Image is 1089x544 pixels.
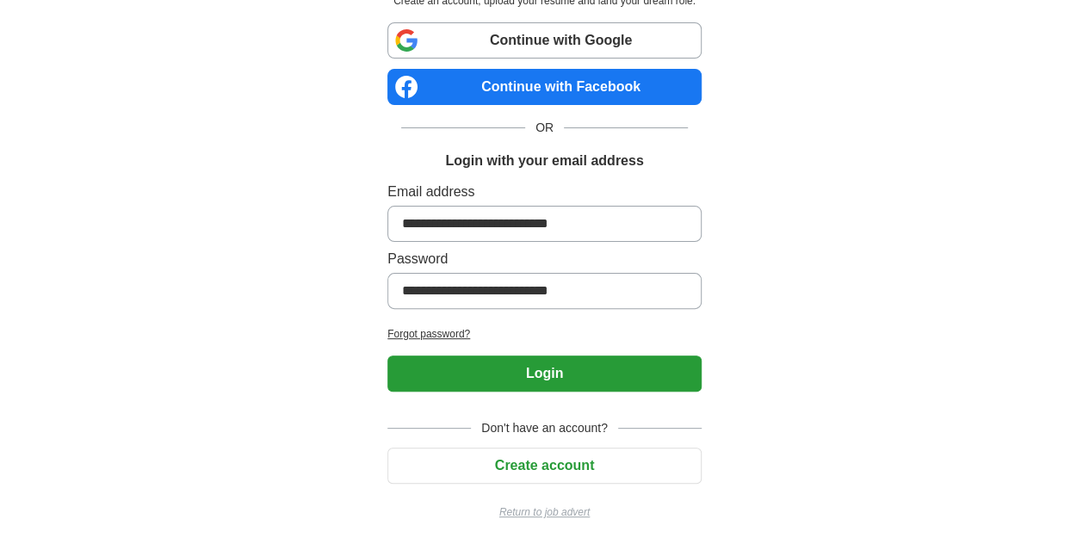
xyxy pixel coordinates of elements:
h1: Login with your email address [445,151,643,171]
span: OR [525,119,564,137]
a: Return to job advert [387,504,702,520]
button: Create account [387,448,702,484]
a: Forgot password? [387,326,702,342]
a: Continue with Facebook [387,69,702,105]
span: Don't have an account? [471,419,618,437]
label: Email address [387,182,702,202]
label: Password [387,249,702,269]
a: Create account [387,458,702,473]
button: Login [387,355,702,392]
a: Continue with Google [387,22,702,59]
